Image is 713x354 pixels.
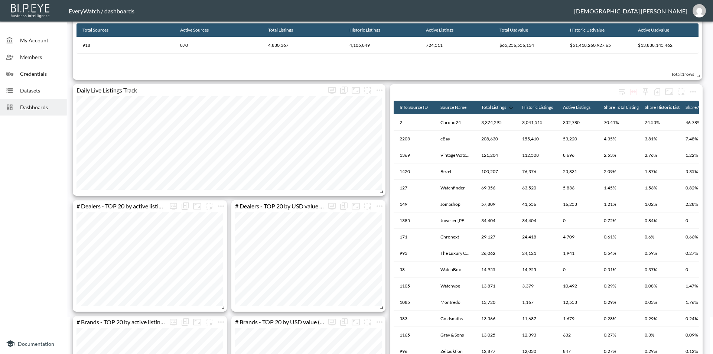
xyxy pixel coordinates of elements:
span: Source Name [440,103,476,112]
span: Chart settings [687,86,699,98]
th: 0.31% [598,262,639,278]
th: Watchfinder [434,180,475,196]
th: 1,941 [557,245,598,262]
th: 13,720 [475,294,516,311]
button: more [203,200,215,212]
span: Total: 1 rows [671,71,694,77]
span: Active Sources [180,26,218,35]
th: 13,025 [475,327,516,343]
div: Total Listings [268,26,293,35]
th: 5,836 [557,180,598,196]
button: more [326,200,338,212]
th: 41,556 [516,196,557,212]
th: 383 [394,311,434,327]
button: Fullscreen [663,86,675,98]
span: Chart settings [215,200,227,212]
span: Total Sources [82,26,118,35]
th: 1369 [394,147,434,163]
div: Show as… [179,316,191,328]
th: 1,167 [516,294,557,311]
div: Info Source ID [400,103,428,112]
th: 1085 [394,294,434,311]
th: 0.61% [598,229,639,245]
th: $13,838,145,462 [632,37,699,53]
span: Active Listings [426,26,463,35]
th: 127 [394,180,434,196]
th: 0 [557,212,598,229]
th: 76,376 [516,163,557,180]
th: Bezel [434,163,475,180]
div: Share Total Listing [604,103,639,112]
th: 0.29% [598,278,639,294]
button: more [362,84,374,96]
th: 14,955 [516,262,557,278]
th: 0.03% [639,294,680,311]
img: b0851220ef7519462eebfaf84ab7640e [693,4,706,17]
th: Chrono24 [434,114,475,131]
button: more [374,316,385,328]
th: 993 [394,245,434,262]
span: Credentials [20,70,61,78]
div: # Breakdown by Source [396,88,616,95]
th: 14,955 [475,262,516,278]
th: 1385 [394,212,434,229]
span: Attach chart to a group [675,87,687,94]
button: more [362,316,374,328]
span: Attach chart to a group [203,202,215,209]
div: Sticky left columns: 0 [639,86,651,98]
button: more [326,84,338,96]
th: 3,374,295 [475,114,516,131]
div: Daily Live Listings Track [73,87,326,94]
th: 724,511 [420,37,494,53]
button: more [374,84,385,96]
button: more [167,316,179,328]
th: 24,418 [516,229,557,245]
th: 12,553 [557,294,598,311]
th: 0 [557,262,598,278]
span: Dashboards [20,103,61,111]
div: Active Usdvalue [638,26,669,35]
div: Active Listings [426,26,453,35]
span: Share Historic Listings [645,103,697,112]
th: 3,379 [516,278,557,294]
th: 0.84% [639,212,680,229]
div: Active Listings [563,103,590,112]
button: Fullscreen [350,316,362,328]
th: 4,709 [557,229,598,245]
span: Display settings [167,200,179,212]
th: 1.21% [598,196,639,212]
div: Wrap text [616,86,628,98]
th: 38 [394,262,434,278]
th: 34,404 [516,212,557,229]
span: Historic Listings [522,103,563,112]
th: 0.3% [639,327,680,343]
button: more [362,200,374,212]
th: Juwelier Ralf Häffner [434,212,475,229]
div: Source Name [440,103,466,112]
th: Goldsmiths [434,311,475,327]
th: 0.29% [598,294,639,311]
button: more [215,316,227,328]
span: Documentation [18,341,54,347]
th: 16,253 [557,196,598,212]
th: 2.09% [598,163,639,180]
th: Montredo [434,294,475,311]
th: 0.29% [639,311,680,327]
th: Vintage Watch Agency [434,147,475,163]
th: 8,696 [557,147,598,163]
th: 1,679 [557,311,598,327]
th: 149 [394,196,434,212]
span: Members [20,53,61,61]
th: 2 [394,114,434,131]
button: more [374,200,385,212]
div: Total Listings [481,103,506,112]
div: Toggle table layout between fixed and auto (default: auto) [628,86,639,98]
th: 2203 [394,131,434,147]
th: 4,105,849 [344,37,420,53]
div: Historic Usdvalue [570,26,605,35]
div: # Dealers - TOP 20 by active listing count [73,202,167,210]
span: Total Listings [481,103,516,112]
span: Display settings [167,316,179,328]
button: Fullscreen [350,84,362,96]
th: 1.02% [639,196,680,212]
